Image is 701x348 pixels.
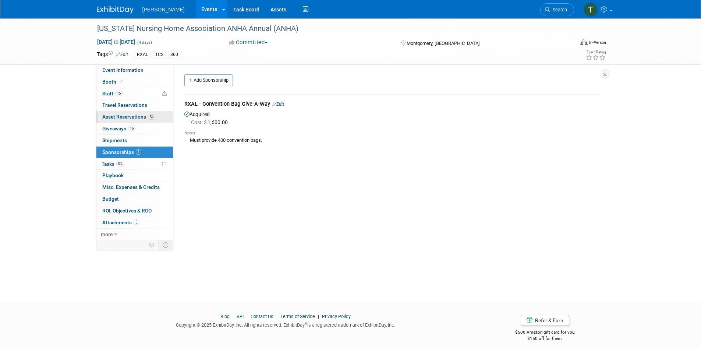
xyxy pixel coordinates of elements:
span: 15 [115,91,123,96]
span: Playbook [102,172,124,178]
a: Edit [116,52,128,57]
i: Booth reservation complete [120,80,123,84]
span: 5 [134,219,139,225]
a: Staff15 [96,88,173,99]
a: Event Information [96,64,173,76]
div: Event Format [531,38,606,49]
a: Contact Us [251,314,273,319]
a: API [237,314,244,319]
span: [DATE] [DATE] [97,39,135,45]
a: Refer & Earn [521,315,569,326]
td: Toggle Event Tabs [158,240,173,250]
a: Travel Reservations [96,99,173,111]
div: Acquired [184,109,599,146]
a: Asset Reservations34 [96,111,173,123]
span: more [101,231,113,237]
div: $500 Amazon gift card for you, [486,324,605,341]
img: Format-Inperson.png [580,39,588,45]
div: TCS [153,51,166,59]
a: Tasks0% [96,158,173,170]
span: ROI, Objectives & ROO [102,208,152,214]
div: RXAL [135,51,151,59]
span: [PERSON_NAME] [142,7,185,13]
span: Attachments [102,219,139,225]
span: | [231,314,236,319]
span: Search [550,7,567,13]
span: 16 [128,126,135,131]
img: ExhibitDay [97,6,134,14]
a: more [96,229,173,240]
div: Copyright © 2025 ExhibitDay, Inc. All rights reserved. ExhibitDay is a registered trademark of Ex... [97,320,475,328]
span: Misc. Expenses & Credits [102,184,160,190]
a: Budget [96,193,173,205]
span: Booth [102,79,125,85]
span: Travel Reservations [102,102,147,108]
span: 34 [148,114,155,120]
span: Staff [102,91,123,96]
span: Budget [102,196,119,202]
a: Edit [272,101,284,107]
td: Personalize Event Tab Strip [145,240,158,250]
div: 360 [168,51,180,59]
span: 1,600.00 [191,119,231,125]
a: Attachments5 [96,217,173,228]
sup: ® [305,322,307,326]
a: Terms of Service [280,314,315,319]
a: ROI, Objectives & ROO [96,205,173,217]
td: Tags [97,50,128,59]
a: Sponsorships1 [96,147,173,158]
div: Event Rating [586,50,606,54]
span: 1 [136,149,141,155]
span: | [245,314,249,319]
a: Playbook [96,170,173,181]
div: Must provide 400 convention bags. [184,136,599,144]
a: Giveaways16 [96,123,173,134]
div: RXAL - Convention Bag Give-A-Way [184,100,599,109]
button: Committed [227,39,270,46]
img: Traci Varon [584,3,598,17]
span: Event Information [102,67,144,73]
span: Sponsorships [102,149,141,155]
span: | [275,314,279,319]
span: (4 days) [137,40,152,45]
a: Misc. Expenses & Credits [96,182,173,193]
span: Giveaways [102,126,135,131]
div: Notes: [184,130,599,136]
span: | [316,314,321,319]
span: 0% [116,161,124,166]
a: Search [540,3,574,16]
a: Shipments [96,135,173,146]
span: Potential Scheduling Conflict -- at least one attendee is tagged in another overlapping event. [162,91,167,97]
div: $150 off for them. [486,335,605,342]
span: Montgomery, [GEOGRAPHIC_DATA] [407,41,479,46]
span: Tasks [102,161,124,167]
div: In-Person [589,40,606,45]
span: Cost: $ [191,119,208,125]
span: Shipments [102,137,127,143]
span: to [113,39,120,45]
a: Booth [96,76,173,88]
span: Asset Reservations [102,114,155,120]
a: Blog [220,314,230,319]
a: Privacy Policy [322,314,351,319]
div: [US_STATE] Nursing Home Association ANHA Annual (ANHA) [95,22,563,35]
a: Add Sponsorship [184,74,233,86]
